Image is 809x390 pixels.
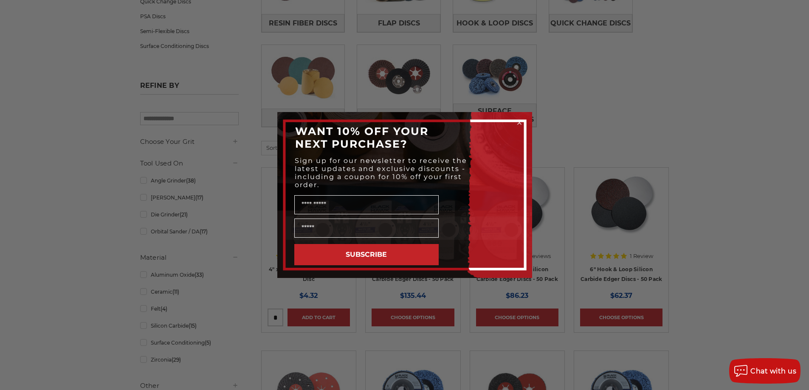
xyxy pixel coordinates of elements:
input: Email [294,219,439,238]
button: Chat with us [729,358,801,384]
span: Chat with us [750,367,796,375]
span: WANT 10% OFF YOUR NEXT PURCHASE? [295,125,428,150]
button: Close dialog [515,118,524,127]
button: SUBSCRIBE [294,244,439,265]
span: Sign up for our newsletter to receive the latest updates and exclusive discounts - including a co... [295,157,467,189]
